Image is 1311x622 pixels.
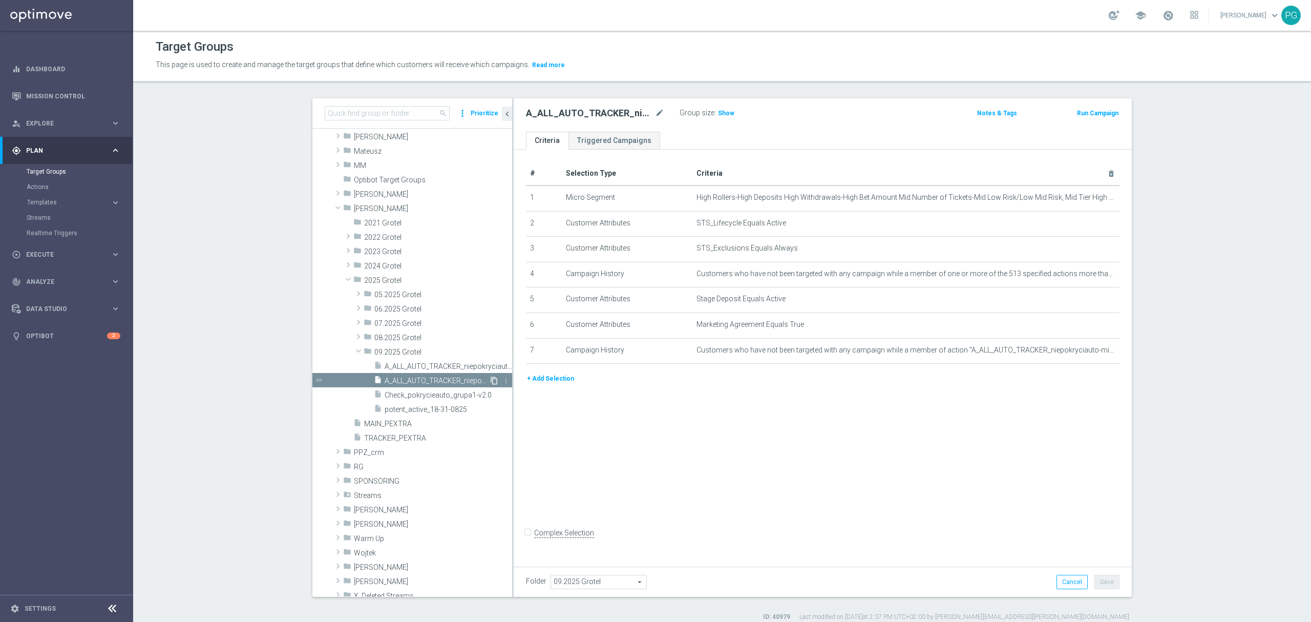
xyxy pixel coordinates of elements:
[354,549,512,557] span: Wojtek
[111,304,120,314] i: keyboard_arrow_right
[385,405,512,414] span: potent_active_18-31-0825
[526,287,562,313] td: 5
[27,183,107,191] a: Actions
[696,219,786,227] span: STS_Lifecycle Equals Active
[562,287,692,313] td: Customer Attributes
[12,146,21,155] i: gps_fixed
[11,119,121,128] button: person_search Explore keyboard_arrow_right
[562,162,692,185] th: Selection Type
[655,107,664,119] i: mode_edit
[490,377,498,385] i: Duplicate Target group
[562,262,692,287] td: Campaign History
[374,390,382,402] i: insert_drive_file
[343,160,351,172] i: folder
[374,305,512,314] span: 06.2025 Grotel
[27,168,107,176] a: Target Groups
[156,60,530,69] span: This page is used to create and manage the target groups that define which customers will receive...
[526,162,562,185] th: #
[11,305,121,313] button: Data Studio keyboard_arrow_right
[364,333,372,344] i: folder
[354,577,512,586] span: X_Anna P.
[354,463,512,471] span: RG
[343,189,351,201] i: folder
[26,120,111,127] span: Explore
[354,147,512,156] span: Mateusz
[26,148,111,154] span: Plan
[1135,10,1146,21] span: school
[526,132,568,150] a: Criteria
[27,199,100,205] span: Templates
[25,606,56,612] a: Settings
[526,373,575,384] button: + Add Selection
[26,82,120,110] a: Mission Control
[385,377,489,385] span: A_ALL_AUTO_TRACKER_niepokryciauto-mikro
[364,247,512,256] span: 2023 Grotel
[343,462,351,473] i: folder
[111,198,120,208] i: keyboard_arrow_right
[12,55,120,82] div: Dashboard
[526,185,562,211] td: 1
[343,505,351,516] i: folder
[11,332,121,340] button: lightbulb Optibot 2
[354,520,512,529] span: Tomek R.
[11,251,121,259] div: play_circle_outline Execute keyboard_arrow_right
[27,225,132,241] div: Realtime Triggers
[1107,170,1115,178] i: delete_forever
[12,331,21,341] i: lightbulb
[107,333,120,339] div: 2
[111,250,120,259] i: keyboard_arrow_right
[354,506,512,514] span: Tomasz K.
[374,291,512,299] span: 05.2025 Grotel
[364,219,512,227] span: 2021 Grotel
[12,277,21,286] i: track_changes
[343,576,351,588] i: folder
[502,377,510,385] i: more_vert
[718,110,734,117] span: Show
[526,237,562,262] td: 3
[10,604,19,613] i: settings
[562,313,692,338] td: Customer Attributes
[111,277,120,286] i: keyboard_arrow_right
[526,313,562,338] td: 6
[763,613,790,621] label: ID: 40979
[354,176,512,184] span: Optibot Target Groups
[364,233,512,242] span: 2022 Grotel
[385,362,512,371] span: A_ALL_AUTO_TRACKER_niepokryciauto-all
[27,179,132,195] div: Actions
[1094,575,1119,589] button: Save
[976,108,1018,119] button: Notes & Tags
[562,185,692,211] td: Micro Segment
[11,147,121,155] button: gps_fixed Plan keyboard_arrow_right
[374,376,382,387] i: insert_drive_file
[1269,10,1280,21] span: keyboard_arrow_down
[696,169,723,177] span: Criteria
[562,237,692,262] td: Customer Attributes
[353,261,362,273] i: folder
[364,420,512,428] span: MAIN_PEXTRA
[364,276,512,285] span: 2025 Grotel
[439,109,447,117] span: search
[343,132,351,143] i: folder
[353,433,362,445] i: insert_drive_file
[12,277,111,286] div: Analyze
[12,65,21,74] i: equalizer
[568,132,660,150] a: Triggered Campaigns
[696,244,798,253] span: STS_Exclusions Equals Always
[343,146,351,158] i: folder
[343,548,351,559] i: folder
[526,107,653,119] h2: A_ALL_AUTO_TRACKER_niepokryciauto-mikro
[364,262,512,271] span: 2024 Grotel
[27,229,107,237] a: Realtime Triggers
[469,107,500,120] button: Prioritize
[354,592,512,600] span: X_Deleted Streams
[343,533,351,545] i: folder
[364,434,512,443] span: TRACKER_PEXTRA
[343,203,351,215] i: folder
[27,198,121,206] div: Templates keyboard_arrow_right
[799,613,1129,621] label: Last modified on [DATE] at 2:37 PM UTC+02:00 by [PERSON_NAME][EMAIL_ADDRESS][PERSON_NAME][DOMAIN_...
[714,109,716,117] label: :
[354,161,512,170] span: MM
[364,289,372,301] i: folder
